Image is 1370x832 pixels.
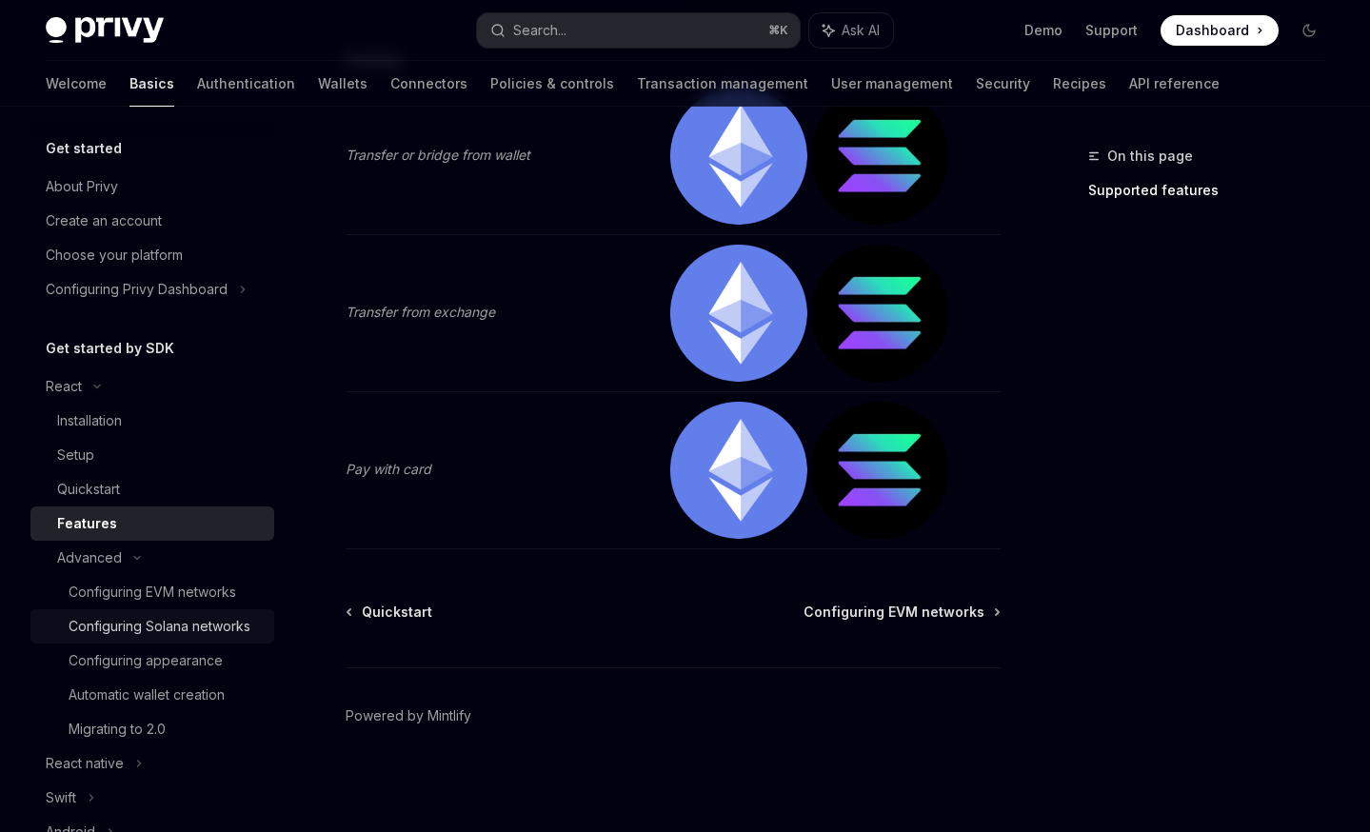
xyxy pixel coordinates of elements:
[46,786,76,809] div: Swift
[346,706,471,725] a: Powered by Mintlify
[30,204,274,238] a: Create an account
[30,438,274,472] a: Setup
[842,21,880,40] span: Ask AI
[69,615,250,638] div: Configuring Solana networks
[347,603,432,622] a: Quickstart
[57,409,122,432] div: Installation
[811,402,948,539] img: solana.png
[57,546,122,569] div: Advanced
[490,61,614,107] a: Policies & controls
[69,683,225,706] div: Automatic wallet creation
[768,23,788,38] span: ⌘ K
[1024,21,1062,40] a: Demo
[30,238,274,272] a: Choose your platform
[318,61,367,107] a: Wallets
[1176,21,1249,40] span: Dashboard
[670,88,807,225] img: ethereum.png
[46,375,82,398] div: React
[46,752,124,775] div: React native
[477,13,800,48] button: Search...⌘K
[46,17,164,44] img: dark logo
[46,137,122,160] h5: Get started
[30,575,274,609] a: Configuring EVM networks
[46,61,107,107] a: Welcome
[362,603,432,622] span: Quickstart
[57,444,94,466] div: Setup
[129,61,174,107] a: Basics
[809,13,893,48] button: Ask AI
[831,61,953,107] a: User management
[46,337,174,360] h5: Get started by SDK
[30,472,274,506] a: Quickstart
[346,147,530,163] em: Transfer or bridge from wallet
[69,718,166,741] div: Migrating to 2.0
[804,603,984,622] span: Configuring EVM networks
[57,512,117,535] div: Features
[637,61,808,107] a: Transaction management
[670,245,807,382] img: ethereum.png
[30,404,274,438] a: Installation
[811,245,948,382] img: solana.png
[46,209,162,232] div: Create an account
[811,88,948,225] img: solana.png
[46,278,228,301] div: Configuring Privy Dashboard
[346,461,431,477] em: Pay with card
[30,712,274,746] a: Migrating to 2.0
[1161,15,1279,46] a: Dashboard
[1088,175,1340,206] a: Supported features
[1294,15,1324,46] button: Toggle dark mode
[46,244,183,267] div: Choose your platform
[69,581,236,604] div: Configuring EVM networks
[57,478,120,501] div: Quickstart
[1053,61,1106,107] a: Recipes
[670,402,807,539] img: ethereum.png
[1085,21,1138,40] a: Support
[69,649,223,672] div: Configuring appearance
[1129,61,1220,107] a: API reference
[976,61,1030,107] a: Security
[804,603,999,622] a: Configuring EVM networks
[30,506,274,541] a: Features
[30,678,274,712] a: Automatic wallet creation
[1107,145,1193,168] span: On this page
[346,304,495,320] em: Transfer from exchange
[46,175,118,198] div: About Privy
[513,19,566,42] div: Search...
[197,61,295,107] a: Authentication
[30,644,274,678] a: Configuring appearance
[30,169,274,204] a: About Privy
[30,609,274,644] a: Configuring Solana networks
[390,61,467,107] a: Connectors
